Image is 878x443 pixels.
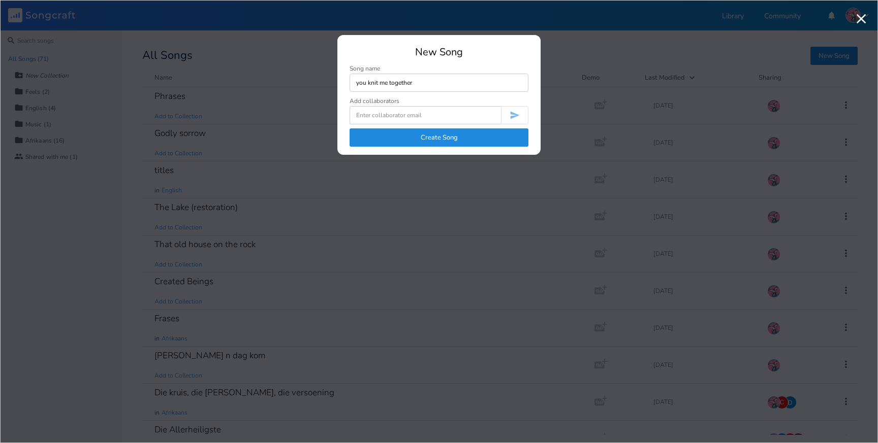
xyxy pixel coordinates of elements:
[501,106,528,124] button: Invite
[350,98,399,104] div: Add collaborators
[350,74,528,92] input: Enter song name
[350,65,528,72] div: Song name
[350,47,528,57] div: New Song
[350,106,501,124] input: Enter collaborator email
[350,128,528,147] button: Create Song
